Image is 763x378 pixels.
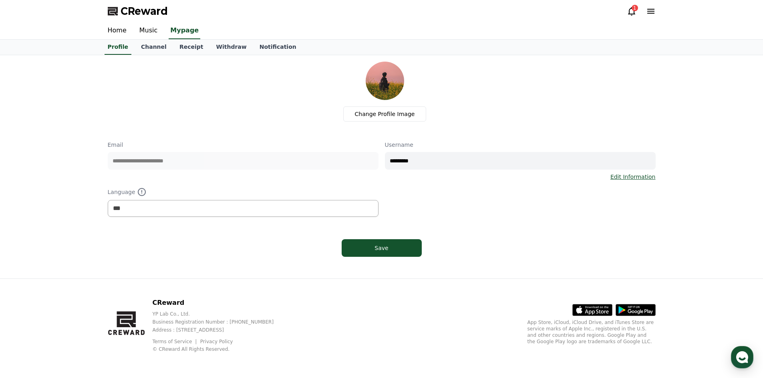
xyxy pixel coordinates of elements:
[2,254,53,274] a: Home
[66,266,90,272] span: Messages
[610,173,656,181] a: Edit Information
[209,40,253,55] a: Withdraw
[200,339,233,344] a: Privacy Policy
[119,266,138,272] span: Settings
[135,40,173,55] a: Channel
[108,5,168,18] a: CReward
[152,339,198,344] a: Terms of Service
[358,244,406,252] div: Save
[133,22,164,39] a: Music
[152,319,286,325] p: Business Registration Number : [PHONE_NUMBER]
[53,254,103,274] a: Messages
[169,22,200,39] a: Mypage
[173,40,210,55] a: Receipt
[632,5,638,11] div: 1
[105,40,131,55] a: Profile
[103,254,154,274] a: Settings
[121,5,168,18] span: CReward
[108,187,378,197] p: Language
[101,22,133,39] a: Home
[108,141,378,149] p: Email
[152,298,286,308] p: CReward
[20,266,34,272] span: Home
[366,62,404,100] img: profile_image
[527,319,656,345] p: App Store, iCloud, iCloud Drive, and iTunes Store are service marks of Apple Inc., registered in ...
[152,311,286,317] p: YP Lab Co., Ltd.
[385,141,656,149] p: Username
[253,40,303,55] a: Notification
[152,327,286,333] p: Address : [STREET_ADDRESS]
[343,106,427,122] label: Change Profile Image
[627,6,636,16] a: 1
[342,239,422,257] button: Save
[152,346,286,352] p: © CReward All Rights Reserved.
